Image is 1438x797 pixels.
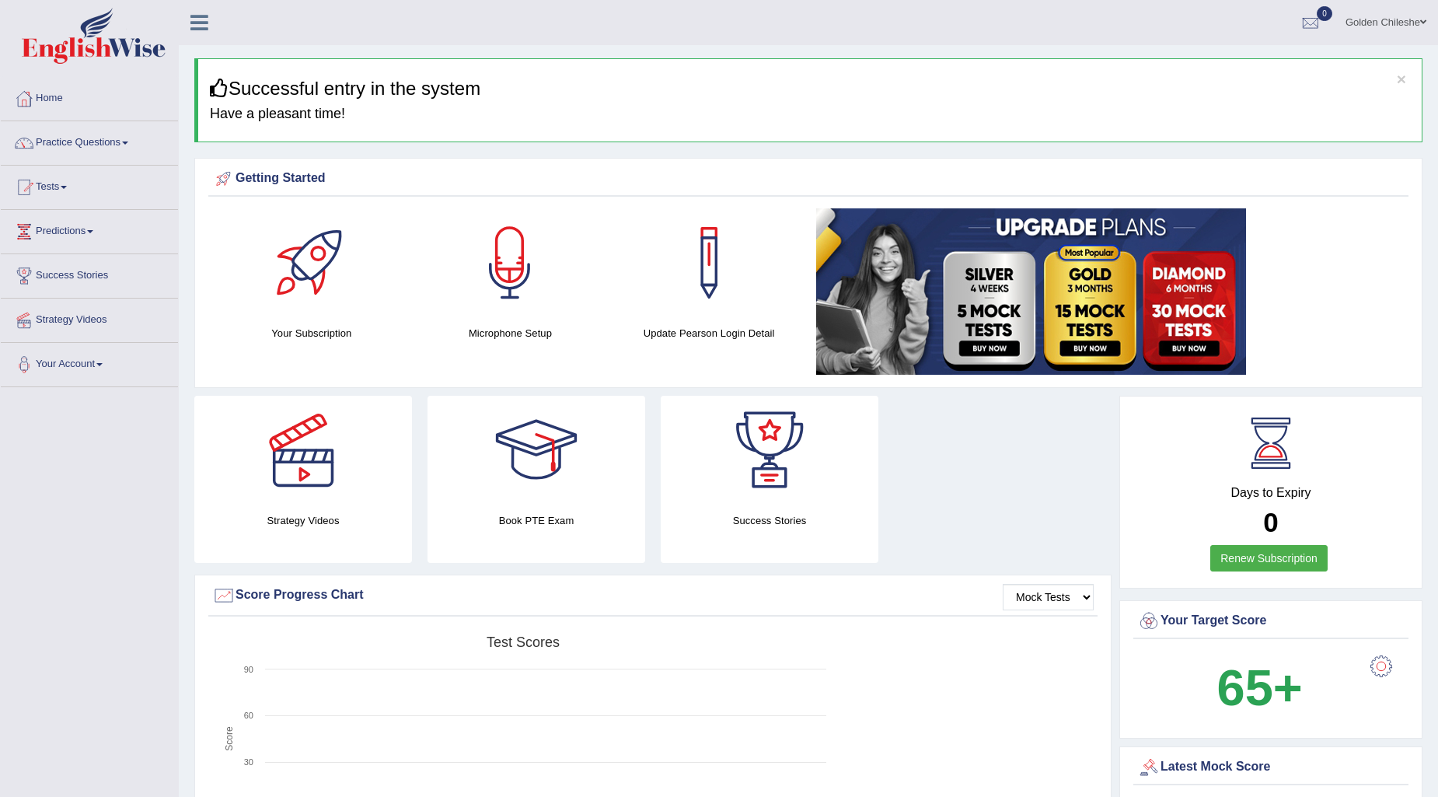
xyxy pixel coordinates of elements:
[428,512,645,529] h4: Book PTE Exam
[220,325,403,341] h4: Your Subscription
[1,343,178,382] a: Your Account
[1,121,178,160] a: Practice Questions
[1210,545,1328,572] a: Renew Subscription
[1397,71,1406,87] button: ×
[210,79,1410,99] h3: Successful entry in the system
[1,210,178,249] a: Predictions
[617,325,801,341] h4: Update Pearson Login Detail
[1,254,178,293] a: Success Stories
[1,299,178,337] a: Strategy Videos
[244,711,253,720] text: 60
[212,584,1094,607] div: Score Progress Chart
[194,512,412,529] h4: Strategy Videos
[419,325,602,341] h4: Microphone Setup
[224,726,235,751] tspan: Score
[1137,486,1405,500] h4: Days to Expiry
[487,634,560,650] tspan: Test scores
[1317,6,1332,21] span: 0
[1137,756,1405,779] div: Latest Mock Score
[816,208,1246,375] img: small5.jpg
[210,107,1410,122] h4: Have a pleasant time!
[244,757,253,767] text: 30
[1137,610,1405,633] div: Your Target Score
[1217,659,1303,716] b: 65+
[1,166,178,204] a: Tests
[244,665,253,674] text: 90
[212,167,1405,191] div: Getting Started
[1,77,178,116] a: Home
[661,512,878,529] h4: Success Stories
[1263,507,1278,537] b: 0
